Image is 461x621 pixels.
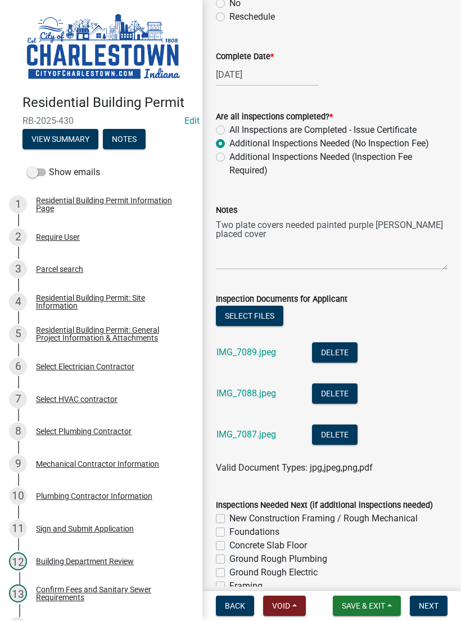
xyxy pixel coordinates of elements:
[36,396,117,404] div: Select HVAC contractor
[312,425,358,445] button: Delete
[229,137,429,151] label: Additional Inspections Needed (No Inspection Fee)
[229,151,448,178] label: Additional Inspections Needed (Inspection Fee Required)
[9,196,27,214] div: 1
[333,596,401,616] button: Save & Exit
[36,197,184,213] div: Residential Building Permit Information Page
[36,234,80,242] div: Require User
[9,261,27,279] div: 3
[216,596,254,616] button: Back
[9,293,27,311] div: 4
[229,539,307,553] label: Concrete Slab Floor
[36,266,83,274] div: Parcel search
[36,363,134,371] div: Select Electrician Contractor
[184,116,200,127] a: Edit
[22,95,193,111] h4: Residential Building Permit
[229,553,327,566] label: Ground Rough Plumbing
[229,566,318,580] label: Ground Rough Electric
[9,553,27,571] div: 12
[229,512,418,526] label: New Construction Framing / Rough Mechanical
[9,229,27,247] div: 2
[312,431,358,441] wm-modal-confirm: Delete Document
[272,602,290,611] span: Void
[410,596,448,616] button: Next
[229,124,417,137] label: All Inspections are Completed - Issue Certificate
[229,11,275,24] label: Reschedule
[36,461,159,468] div: Mechanical Contractor Information
[103,136,146,145] wm-modal-confirm: Notes
[9,358,27,376] div: 6
[36,428,132,436] div: Select Plumbing Contractor
[36,294,184,310] div: Residential Building Permit: Site Information
[216,388,276,399] a: IMG_7088.jpeg
[216,114,333,122] label: Are all inspections completed?
[9,488,27,506] div: 10
[216,430,276,440] a: IMG_7087.jpeg
[184,116,200,127] wm-modal-confirm: Edit Application Number
[9,520,27,538] div: 11
[216,306,283,327] button: Select files
[22,116,180,127] span: RB-2025-430
[312,390,358,400] wm-modal-confirm: Delete Document
[312,384,358,404] button: Delete
[229,580,263,593] label: Framing
[36,493,152,501] div: Plumbing Contractor Information
[9,391,27,409] div: 7
[103,129,146,150] button: Notes
[225,602,245,611] span: Back
[216,296,347,304] label: Inspection Documents for Applicant
[312,349,358,359] wm-modal-confirm: Delete Document
[419,602,439,611] span: Next
[216,463,373,473] span: Valid Document Types: jpg,jpeg,png,pdf
[9,585,27,603] div: 13
[36,558,134,566] div: Building Department Review
[216,347,276,358] a: IMG_7089.jpeg
[216,207,237,215] label: Notes
[27,166,100,180] label: Show emails
[312,343,358,363] button: Delete
[216,64,319,87] input: mm/dd/yyyy
[9,455,27,473] div: 9
[216,53,274,61] label: Complete Date
[9,325,27,343] div: 5
[22,129,98,150] button: View Summary
[22,12,184,83] img: City of Charlestown, Indiana
[263,596,306,616] button: Void
[229,526,279,539] label: Foundations
[36,586,184,602] div: Confirm Fees and Sanitary Sewer Requirements
[36,525,134,533] div: Sign and Submit Application
[36,327,184,342] div: Residential Building Permit: General Project Information & Attachments
[216,502,433,510] label: Inspections Needed Next (if additional inspections needed)
[9,423,27,441] div: 8
[342,602,385,611] span: Save & Exit
[22,136,98,145] wm-modal-confirm: Summary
